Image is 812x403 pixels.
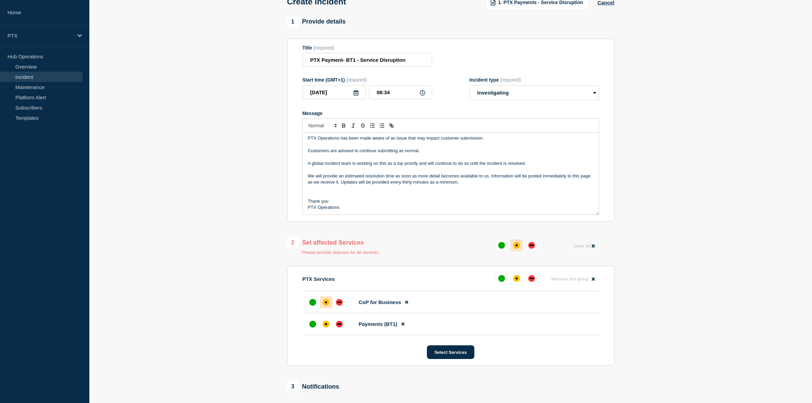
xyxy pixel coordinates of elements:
[513,275,520,282] div: affected
[511,239,523,251] button: affected
[323,299,329,306] div: affected
[287,16,299,28] span: 1
[377,121,387,130] button: Toggle bulleted list
[308,204,594,211] p: PTX Operations
[470,77,599,83] div: Incident type
[302,111,599,116] div: Message
[339,121,349,130] button: Toggle bold text
[547,272,599,286] button: Remove the group
[336,321,343,328] div: down
[308,148,594,154] p: Customers are advised to continue submitting as normal.
[498,242,505,249] div: up
[346,77,367,83] span: (required)
[302,77,432,83] div: Start time (GMT+1)
[308,173,594,186] p: We will provide an estimated resolution time as soon as more detail becomes available to us. Info...
[368,121,377,130] button: Toggle ordered list
[309,321,316,328] div: up
[287,381,299,392] span: 3
[287,237,380,248] div: Set affected Services
[302,85,366,99] input: YYYY-MM-DD
[308,160,594,167] p: A global incident team is working on this as a top priority and will continue to do so until the ...
[470,85,599,100] select: Incident type
[551,276,589,282] span: Remove the group
[302,276,335,282] p: PTX Services
[306,121,339,130] span: Font size
[313,45,334,51] span: (required)
[358,121,368,130] button: Toggle strikethrough text
[511,272,523,285] button: affected
[287,16,346,28] div: Provide details
[287,381,339,392] div: Notifications
[496,239,508,251] button: up
[308,198,594,204] p: Thank you
[496,272,508,285] button: up
[387,121,396,130] button: Toggle link
[302,250,380,255] p: Please provide statuses for all services.
[309,299,316,306] div: up
[526,239,538,251] button: down
[569,239,599,253] button: Clear all
[349,121,358,130] button: Toggle italic text
[526,272,538,285] button: down
[287,237,299,248] span: 2
[8,33,73,39] p: PTX
[528,242,535,249] div: down
[302,45,432,51] div: Title
[323,321,329,328] div: affected
[308,135,594,141] p: PTX Operations has been made aware of an issue that may impact customer submission.
[359,299,401,305] span: CoP for Business
[302,53,432,67] input: Title
[359,321,397,327] span: Payments (BT1)
[427,345,474,359] button: Select Services
[513,242,520,249] div: affected
[303,133,599,215] div: Message
[528,275,535,282] div: down
[369,85,432,99] input: HH:MM
[500,77,521,83] span: (required)
[336,299,343,306] div: down
[498,275,505,282] div: up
